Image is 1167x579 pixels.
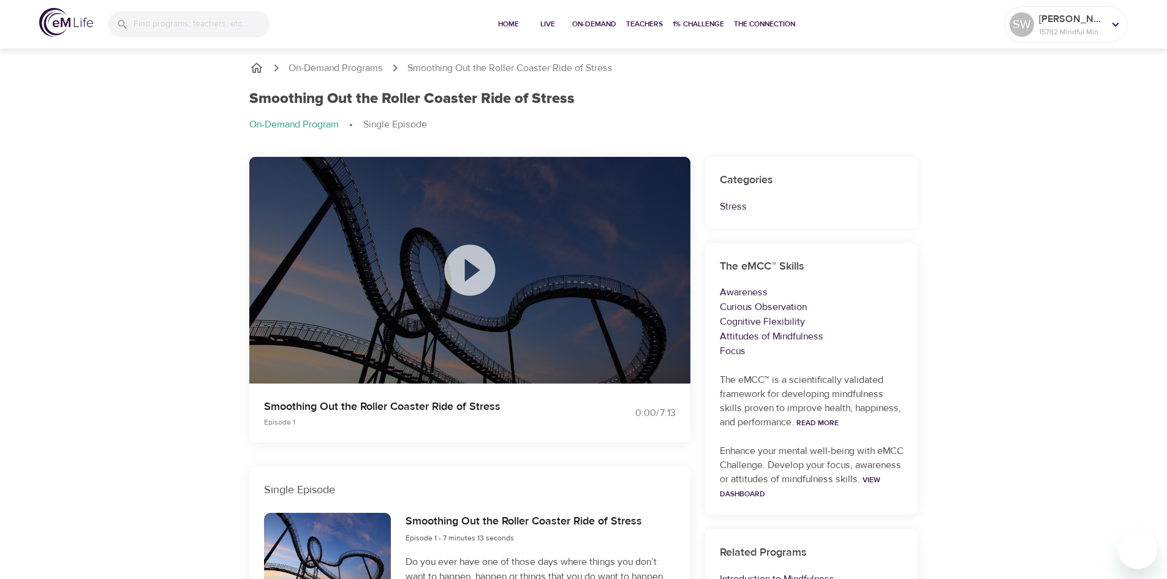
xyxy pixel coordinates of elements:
[720,285,904,300] p: Awareness
[796,418,839,428] a: Read More
[720,258,904,276] h6: The eMCC™ Skills
[249,90,575,108] h1: Smoothing Out the Roller Coaster Ride of Stress
[720,300,904,314] p: Curious Observation
[289,61,383,75] a: On-Demand Programs
[1118,530,1157,569] iframe: Button to launch messaging window
[249,61,918,75] nav: breadcrumb
[720,544,904,562] h6: Related Programs
[533,18,562,31] span: Live
[407,61,613,75] p: Smoothing Out the Roller Coaster Ride of Stress
[39,8,93,37] img: logo
[673,18,724,31] span: 1% Challenge
[264,417,569,428] p: Episode 1
[720,344,904,358] p: Focus
[264,398,569,415] p: Smoothing Out the Roller Coaster Ride of Stress
[249,118,918,132] nav: breadcrumb
[626,18,663,31] span: Teachers
[1039,12,1104,26] p: [PERSON_NAME]
[363,118,427,132] p: Single Episode
[494,18,523,31] span: Home
[720,172,904,189] h6: Categories
[406,533,514,543] span: Episode 1 - 7 minutes 13 seconds
[720,475,880,499] a: View Dashboard
[572,18,616,31] span: On-Demand
[720,314,904,329] p: Cognitive Flexibility
[134,11,270,37] input: Find programs, teachers, etc...
[720,199,904,214] p: Stress
[1039,26,1104,37] p: 15782 Mindful Minutes
[584,406,676,420] div: 0:00 / 7:13
[720,329,904,344] p: Attitudes of Mindfulness
[406,513,642,531] h6: Smoothing Out the Roller Coaster Ride of Stress
[720,444,904,501] p: Enhance your mental well-being with eMCC Challenge. Develop your focus, awareness or attitudes of...
[249,118,339,132] p: On-Demand Program
[264,482,676,498] p: Single Episode
[720,373,904,430] p: The eMCC™ is a scientifically validated framework for developing mindfulness skills proven to imp...
[734,18,795,31] span: The Connection
[1010,12,1034,37] div: SW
